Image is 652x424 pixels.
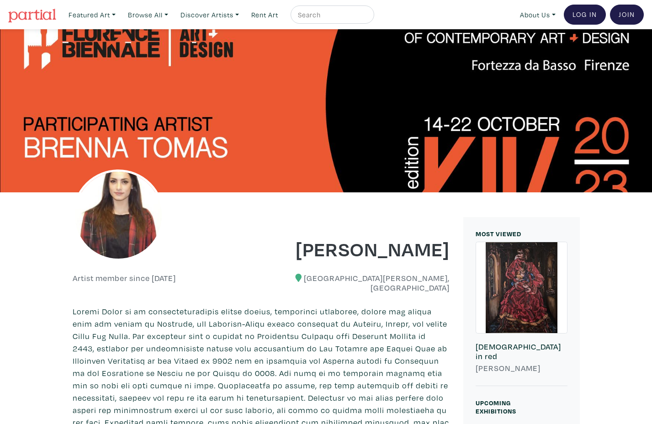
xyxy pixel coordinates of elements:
a: Featured Art [64,5,120,24]
img: phpThumb.php [73,170,164,261]
input: Search [297,9,366,21]
h6: [PERSON_NAME] [476,363,567,373]
a: Discover Artists [176,5,243,24]
a: Rent Art [247,5,282,24]
a: About Us [516,5,560,24]
h1: [PERSON_NAME] [268,236,450,261]
a: Join [610,5,644,25]
a: [DEMOGRAPHIC_DATA] in red [PERSON_NAME] [476,242,567,386]
a: Log In [564,5,606,25]
a: Browse All [124,5,172,24]
small: MOST VIEWED [476,229,521,238]
h6: Artist member since [DATE] [73,273,176,283]
h6: [GEOGRAPHIC_DATA][PERSON_NAME], [GEOGRAPHIC_DATA] [268,273,450,293]
small: Upcoming Exhibitions [476,398,516,415]
h6: [DEMOGRAPHIC_DATA] in red [476,342,567,361]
